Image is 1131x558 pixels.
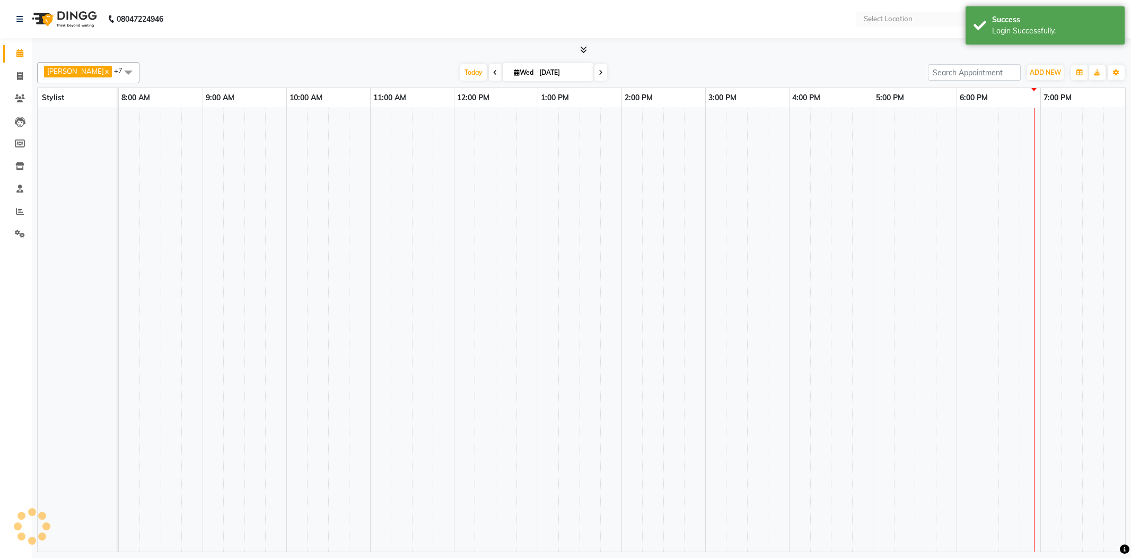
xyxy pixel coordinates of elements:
input: Search Appointment [928,64,1021,81]
span: Stylist [42,93,64,102]
span: Wed [511,68,536,76]
a: 9:00 AM [203,90,237,106]
button: ADD NEW [1027,65,1064,80]
a: 4:00 PM [790,90,823,106]
a: x [104,67,109,75]
a: 12:00 PM [454,90,492,106]
img: logo [27,4,100,34]
a: 1:00 PM [538,90,572,106]
a: 3:00 PM [706,90,739,106]
a: 6:00 PM [957,90,990,106]
input: 2025-09-03 [536,65,589,81]
span: [PERSON_NAME] [47,67,104,75]
span: ADD NEW [1030,68,1061,76]
div: Login Successfully. [992,25,1117,37]
span: Today [460,64,487,81]
div: Select Location [864,14,913,24]
span: +7 [114,66,130,75]
b: 08047224946 [117,4,163,34]
a: 2:00 PM [622,90,655,106]
a: 8:00 AM [119,90,153,106]
div: Success [992,14,1117,25]
a: 7:00 PM [1041,90,1074,106]
a: 5:00 PM [873,90,907,106]
a: 11:00 AM [371,90,409,106]
a: 10:00 AM [287,90,325,106]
